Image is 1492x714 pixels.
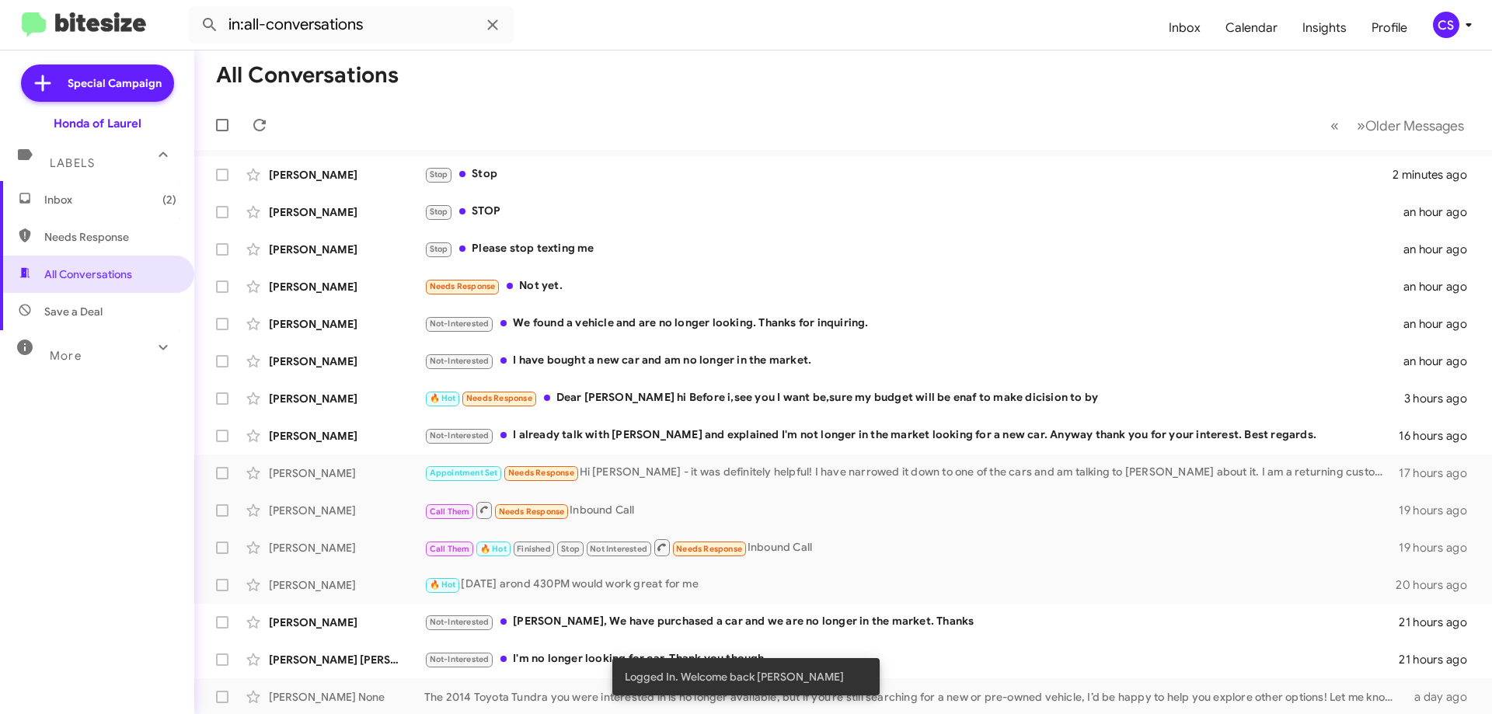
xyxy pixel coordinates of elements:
div: 21 hours ago [1399,652,1480,667]
span: Appointment Set [430,468,498,478]
span: (2) [162,192,176,207]
div: [PERSON_NAME] [269,503,424,518]
span: Needs Response [44,229,176,245]
span: Needs Response [466,393,532,403]
div: STOP [424,203,1403,221]
span: Stop [430,244,448,254]
div: 20 hours ago [1396,577,1480,593]
a: Calendar [1213,5,1290,51]
div: [PERSON_NAME] [PERSON_NAME] [269,652,424,667]
div: Inbound Call [424,500,1399,520]
div: [PERSON_NAME] [269,391,424,406]
div: an hour ago [1403,354,1480,369]
span: Not-Interested [430,430,490,441]
div: I already talk with [PERSON_NAME] and explained I'm not longer in the market looking for a new ca... [424,427,1399,444]
span: « [1330,116,1339,135]
div: [DATE] arond 430PM would work great for me [424,576,1396,594]
span: Needs Response [499,507,565,517]
span: 🔥 Hot [430,393,456,403]
div: an hour ago [1403,279,1480,294]
div: 17 hours ago [1399,465,1480,481]
div: [PERSON_NAME] [269,540,424,556]
div: Dear [PERSON_NAME] hi Before i,see you I want be,sure my budget will be enaf to make dicision to by [424,389,1404,407]
div: 19 hours ago [1399,540,1480,556]
span: Logged In. Welcome back [PERSON_NAME] [625,669,844,684]
div: [PERSON_NAME] [269,615,424,630]
div: [PERSON_NAME] [269,204,424,220]
div: an hour ago [1403,316,1480,332]
div: The 2014 Toyota Tundra you were interested in is no longer available, but if you’re still searchi... [424,689,1405,705]
h1: All Conversations [216,63,399,88]
span: Stop [430,207,448,217]
div: an hour ago [1403,204,1480,220]
div: Please stop texting me [424,240,1403,258]
span: Save a Deal [44,304,103,319]
div: 16 hours ago [1399,428,1480,444]
span: 🔥 Hot [430,580,456,590]
span: Stop [561,544,580,554]
a: Profile [1359,5,1420,51]
span: Needs Response [676,544,742,554]
div: [PERSON_NAME] None [269,689,424,705]
div: an hour ago [1403,242,1480,257]
div: [PERSON_NAME], We have purchased a car and we are no longer in the market. Thanks [424,613,1399,631]
span: 🔥 Hot [480,544,507,554]
div: [PERSON_NAME] [269,465,424,481]
div: We found a vehicle and are no longer looking. Thanks for inquiring. [424,315,1403,333]
nav: Page navigation example [1322,110,1473,141]
button: Previous [1321,110,1348,141]
div: Inbound Call [424,538,1399,557]
div: [PERSON_NAME] [269,354,424,369]
span: Older Messages [1365,117,1464,134]
div: Hi [PERSON_NAME] - it was definitely helpful! I have narrowed it down to one of the cars and am t... [424,464,1399,482]
div: Honda of Laurel [54,116,141,131]
span: Inbox [44,192,176,207]
span: Labels [50,156,95,170]
span: Not-Interested [430,617,490,627]
div: Stop [424,165,1393,183]
span: Call Them [430,507,470,517]
span: Not-Interested [430,356,490,366]
span: Not Interested [590,544,647,554]
div: [PERSON_NAME] [269,242,424,257]
div: a day ago [1405,689,1480,705]
div: 2 minutes ago [1393,167,1480,183]
span: Needs Response [508,468,574,478]
div: I have bought a new car and am no longer in the market. [424,352,1403,370]
span: » [1357,116,1365,135]
span: Needs Response [430,281,496,291]
input: Search [188,6,514,44]
span: Not-Interested [430,319,490,329]
div: [PERSON_NAME] [269,428,424,444]
span: Finished [517,544,551,554]
div: [PERSON_NAME] [269,279,424,294]
button: Next [1347,110,1473,141]
span: More [50,349,82,363]
div: 19 hours ago [1399,503,1480,518]
div: [PERSON_NAME] [269,577,424,593]
div: I'm no longer looking for car. Thank you though. [424,650,1399,668]
div: Not yet. [424,277,1403,295]
div: 3 hours ago [1404,391,1480,406]
div: 21 hours ago [1399,615,1480,630]
div: [PERSON_NAME] [269,167,424,183]
span: Call Them [430,544,470,554]
button: CS [1420,12,1475,38]
span: All Conversations [44,266,132,282]
div: [PERSON_NAME] [269,316,424,332]
a: Insights [1290,5,1359,51]
span: Not-Interested [430,654,490,664]
a: Inbox [1156,5,1213,51]
a: Special Campaign [21,64,174,102]
div: CS [1433,12,1459,38]
span: Stop [430,169,448,179]
span: Special Campaign [68,75,162,91]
